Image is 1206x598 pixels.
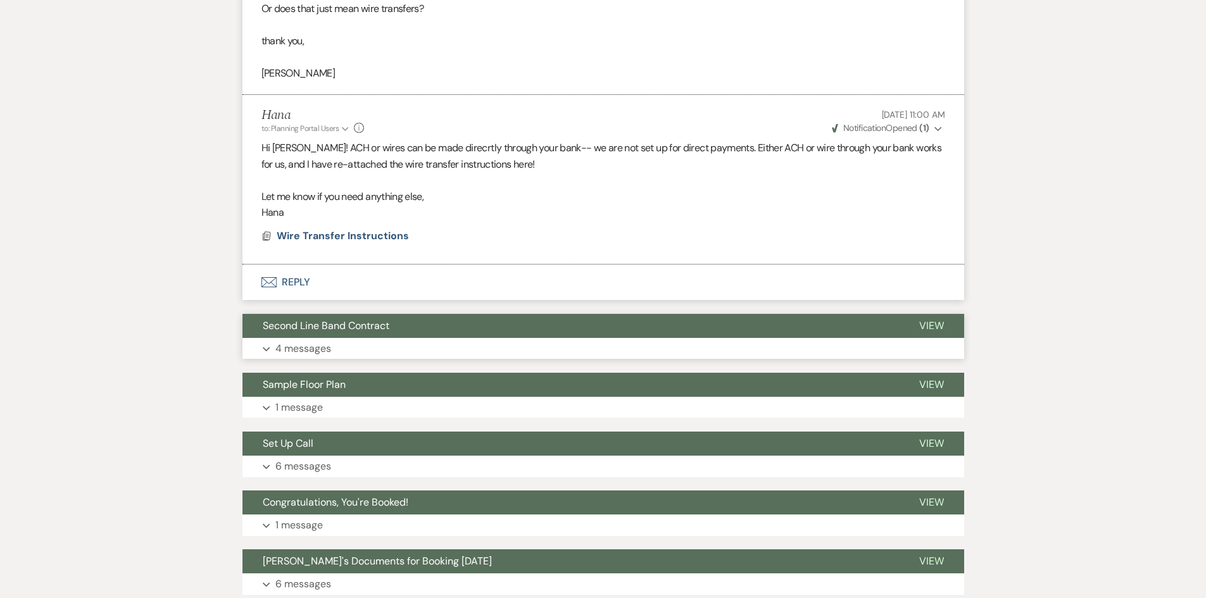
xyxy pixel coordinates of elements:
[242,514,964,536] button: 1 message
[263,554,492,568] span: [PERSON_NAME]'s Documents for Booking [DATE]
[261,108,365,123] h5: Hana
[242,490,899,514] button: Congratulations, You're Booked!
[242,338,964,359] button: 4 messages
[277,229,409,242] span: Wire Transfer Instructions
[899,549,964,573] button: View
[275,399,323,416] p: 1 message
[275,458,331,475] p: 6 messages
[261,140,945,172] p: Hi [PERSON_NAME]! ACH or wires can be made direcrtly through your bank-- we are not set up for di...
[919,122,929,134] strong: ( 1 )
[261,123,339,134] span: to: Planning Portal Users
[919,554,944,568] span: View
[242,397,964,418] button: 1 message
[277,228,412,244] button: Wire Transfer Instructions
[242,432,899,456] button: Set Up Call
[275,340,331,357] p: 4 messages
[261,33,945,49] p: thank you,
[263,437,313,450] span: Set Up Call
[899,490,964,514] button: View
[263,319,389,332] span: Second Line Band Contract
[919,437,944,450] span: View
[275,576,331,592] p: 6 messages
[242,314,899,338] button: Second Line Band Contract
[242,573,964,595] button: 6 messages
[919,378,944,391] span: View
[899,373,964,397] button: View
[882,109,945,120] span: [DATE] 11:00 AM
[919,319,944,332] span: View
[899,432,964,456] button: View
[261,189,945,205] p: Let me know if you need anything else,
[263,378,346,391] span: Sample Floor Plan
[832,122,929,134] span: Opened
[275,517,323,533] p: 1 message
[919,495,944,509] span: View
[242,373,899,397] button: Sample Floor Plan
[263,495,408,509] span: Congratulations, You're Booked!
[843,122,886,134] span: Notification
[242,265,964,300] button: Reply
[261,123,351,134] button: to: Planning Portal Users
[261,204,945,221] p: Hana
[242,549,899,573] button: [PERSON_NAME]'s Documents for Booking [DATE]
[830,121,945,135] button: NotificationOpened (1)
[899,314,964,338] button: View
[242,456,964,477] button: 6 messages
[261,65,945,82] p: [PERSON_NAME]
